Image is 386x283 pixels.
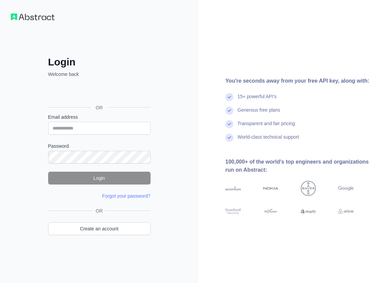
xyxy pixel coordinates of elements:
[225,77,375,85] div: You're seconds away from your free API key, along with:
[45,85,153,100] iframe: Przycisk Zaloguj się przez Google
[225,181,241,196] img: accenture
[237,107,280,120] div: Generous free plans
[11,13,55,20] img: Workflow
[301,207,316,215] img: shopify
[225,158,375,174] div: 100,000+ of the world's top engineers and organizations run on Abstract:
[48,143,151,149] label: Password
[225,134,233,142] img: check mark
[263,181,279,196] img: nokia
[338,207,354,215] img: airbnb
[48,71,151,78] p: Welcome back
[48,222,151,235] a: Create an account
[225,120,233,128] img: check mark
[225,107,233,115] img: check mark
[301,181,316,196] img: bayer
[237,120,295,134] div: Transparent and fair pricing
[90,104,108,111] span: OR
[93,207,105,214] span: OR
[48,172,151,185] button: Login
[225,93,233,101] img: check mark
[237,93,277,107] div: 15+ powerful API's
[338,181,354,196] img: google
[102,193,150,199] a: Forgot your password?
[263,207,279,215] img: payoneer
[237,134,299,147] div: World-class technical support
[48,114,151,120] label: Email address
[48,56,151,68] h2: Login
[225,207,241,215] img: stanford university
